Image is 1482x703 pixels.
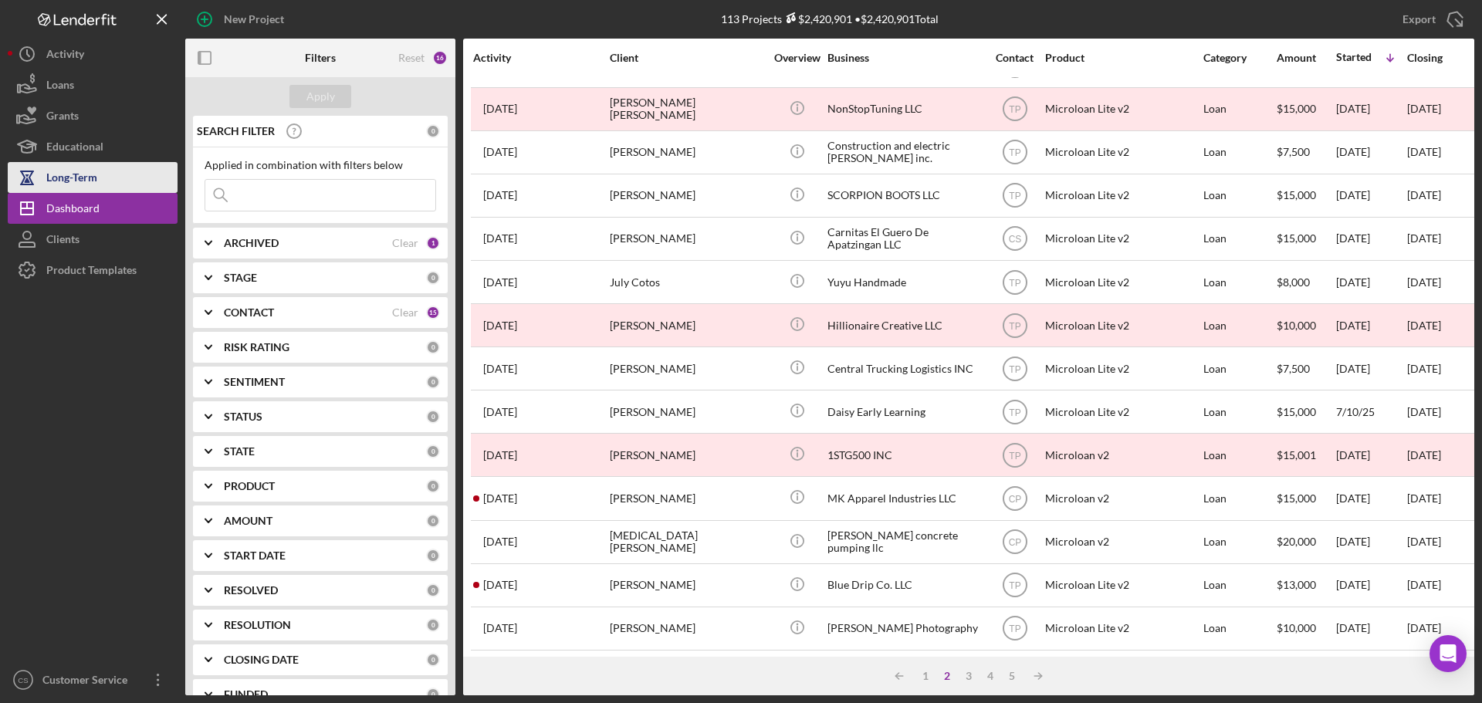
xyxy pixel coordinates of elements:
[986,52,1044,64] div: Contact
[483,232,517,245] time: 2025-07-17 18:20
[483,276,517,289] time: 2025-08-05 07:35
[224,584,278,597] b: RESOLVED
[610,565,764,606] div: [PERSON_NAME]
[46,193,100,228] div: Dashboard
[483,449,517,461] time: 2025-07-09 18:27
[1009,320,1020,331] text: TP
[610,434,764,475] div: [PERSON_NAME]
[426,514,440,528] div: 0
[224,237,279,249] b: ARCHIVED
[610,175,764,216] div: [PERSON_NAME]
[46,131,103,166] div: Educational
[1008,537,1021,548] text: CP
[1277,391,1335,432] div: $15,000
[1008,234,1021,245] text: CS
[827,565,982,606] div: Blue Drip Co. LLC
[1336,175,1406,216] div: [DATE]
[1203,478,1275,519] div: Loan
[1203,565,1275,606] div: Loan
[8,162,178,193] button: Long-Term
[483,579,517,591] time: 2025-07-23 00:30
[827,522,982,563] div: [PERSON_NAME] concrete pumping llc
[426,410,440,424] div: 0
[46,255,137,289] div: Product Templates
[224,306,274,319] b: CONTACT
[721,12,939,25] div: 113 Projects • $2,420,901 Total
[936,670,958,682] div: 2
[782,12,852,25] div: $2,420,901
[1407,448,1441,461] time: [DATE]
[610,391,764,432] div: [PERSON_NAME]
[305,52,336,64] b: Filters
[8,193,178,224] button: Dashboard
[426,479,440,493] div: 0
[1277,478,1335,519] div: $15,000
[8,664,178,695] button: CSCustomer Service
[610,89,764,130] div: [PERSON_NAME] [PERSON_NAME]
[426,271,440,285] div: 0
[1407,362,1441,375] time: [DATE]
[46,162,97,197] div: Long-Term
[1045,434,1199,475] div: Microloan v2
[224,376,285,388] b: SENTIMENT
[426,653,440,667] div: 0
[1045,522,1199,563] div: Microloan v2
[827,608,982,649] div: [PERSON_NAME] Photography
[1203,262,1275,302] div: Loan
[426,340,440,354] div: 0
[1009,147,1020,158] text: TP
[1336,608,1406,649] div: [DATE]
[1407,492,1441,505] time: [DATE]
[224,515,272,527] b: AMOUNT
[610,305,764,346] div: [PERSON_NAME]
[1277,434,1335,475] div: $15,001
[426,306,440,319] div: 15
[1336,89,1406,130] div: [DATE]
[1430,635,1467,672] div: Open Intercom Messenger
[289,85,351,108] button: Apply
[432,50,448,66] div: 16
[1277,608,1335,649] div: $10,000
[224,411,262,423] b: STATUS
[306,85,335,108] div: Apply
[1009,363,1020,374] text: TP
[1336,434,1406,475] div: [DATE]
[1277,52,1335,64] div: Amount
[1045,348,1199,389] div: Microloan Lite v2
[473,52,608,64] div: Activity
[1387,4,1474,35] button: Export
[8,39,178,69] button: Activity
[1277,305,1335,346] div: $10,000
[827,305,982,346] div: Hillionaire Creative LLC
[827,348,982,389] div: Central Trucking Logistics INC
[392,237,418,249] div: Clear
[1277,275,1310,289] span: $8,000
[610,52,764,64] div: Client
[224,654,299,666] b: CLOSING DATE
[915,670,936,682] div: 1
[205,159,436,171] div: Applied in combination with filters below
[18,676,28,684] text: CS
[426,549,440,563] div: 0
[483,189,517,201] time: 2025-07-22 00:01
[1203,608,1275,649] div: Loan
[392,306,418,319] div: Clear
[1336,262,1406,302] div: [DATE]
[1203,434,1275,475] div: Loan
[8,224,178,255] button: Clients
[8,69,178,100] a: Loans
[1203,348,1275,389] div: Loan
[185,4,299,35] button: New Project
[1203,175,1275,216] div: Loan
[1009,451,1020,461] text: TP
[1045,262,1199,302] div: Microloan Lite v2
[1009,104,1020,115] text: TP
[610,262,764,302] div: July Cotos
[958,670,980,682] div: 3
[1203,218,1275,259] div: Loan
[768,52,826,64] div: Overview
[1045,391,1199,432] div: Microloan Lite v2
[1045,218,1199,259] div: Microloan Lite v2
